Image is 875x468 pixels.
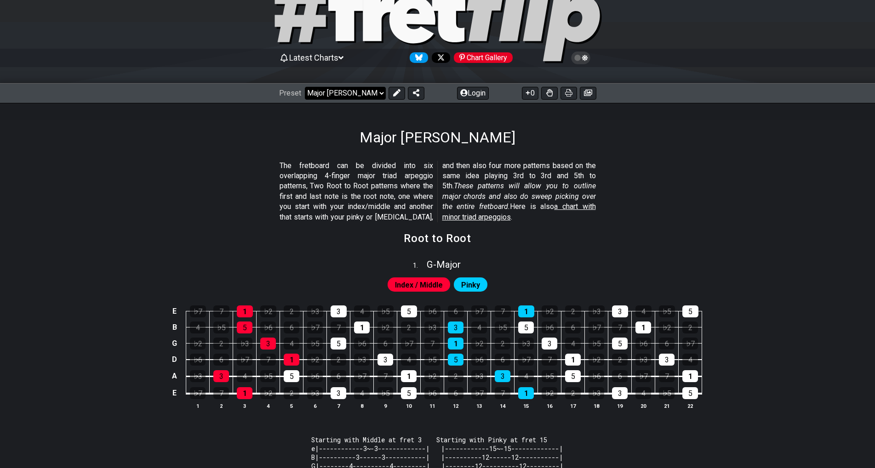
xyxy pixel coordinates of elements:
[612,305,628,317] div: 3
[635,338,651,350] div: ♭6
[354,338,370,350] div: ♭6
[576,54,586,62] span: Toggle light / dark theme
[331,354,346,366] div: 2
[427,259,461,270] span: G - Major
[280,161,596,222] p: The fretboard can be divided into six overlapping 4-finger major triad arpeggio patterns, Two Roo...
[518,354,534,366] div: ♭7
[260,370,276,382] div: ♭5
[395,278,443,292] span: First enable full edit mode to edit
[260,338,276,350] div: 3
[632,401,655,411] th: 20
[237,338,252,350] div: ♭3
[442,181,596,211] em: These patterns will allow you to outline major chords and also do sweep picking over the entire f...
[565,387,581,399] div: 2
[284,354,299,366] div: 1
[401,387,417,399] div: 5
[659,387,675,399] div: ♭5
[331,305,347,317] div: 3
[413,261,427,271] span: 1 .
[374,401,397,411] th: 9
[284,305,300,317] div: 2
[612,338,628,350] div: 5
[612,321,628,333] div: 7
[190,354,206,366] div: ♭6
[518,387,534,399] div: 1
[284,338,299,350] div: 4
[233,401,257,411] th: 3
[354,387,370,399] div: 4
[495,370,510,382] div: 3
[401,338,417,350] div: ♭7
[307,321,323,333] div: ♭7
[401,321,417,333] div: 2
[421,401,444,411] th: 11
[682,387,698,399] div: 5
[303,401,327,411] th: 6
[213,321,229,333] div: ♭5
[213,354,229,366] div: 6
[655,401,679,411] th: 21
[542,321,557,333] div: ♭6
[682,370,698,382] div: 1
[354,370,370,382] div: ♭7
[454,52,513,63] div: Chart Gallery
[659,305,675,317] div: ♭5
[424,321,440,333] div: ♭3
[307,338,323,350] div: ♭5
[289,53,338,62] span: Latest Charts
[589,305,605,317] div: ♭3
[541,87,558,100] button: Toggle Dexterity for all fretkits
[682,354,698,366] div: 4
[377,354,393,366] div: 3
[169,319,180,335] td: B
[495,387,510,399] div: 7
[679,401,702,411] th: 22
[260,387,276,399] div: ♭2
[542,305,558,317] div: ♭2
[589,338,604,350] div: ♭5
[169,303,180,319] td: E
[608,401,632,411] th: 19
[360,129,515,146] h1: Major [PERSON_NAME]
[257,401,280,411] th: 4
[448,354,463,366] div: 5
[213,305,229,317] div: 7
[331,321,346,333] div: 7
[169,384,180,402] td: E
[190,305,206,317] div: ♭7
[659,370,675,382] div: 7
[448,370,463,382] div: 2
[401,354,417,366] div: 4
[450,52,513,63] a: #fretflip at Pinterest
[424,305,440,317] div: ♭6
[471,338,487,350] div: ♭2
[284,370,299,382] div: 5
[307,387,323,399] div: ♭3
[331,338,346,350] div: 5
[515,401,538,411] th: 15
[354,354,370,366] div: ♭3
[565,354,581,366] div: 1
[354,305,370,317] div: 4
[237,387,252,399] div: 1
[279,89,301,97] span: Preset
[401,305,417,317] div: 5
[542,370,557,382] div: ♭5
[389,87,405,100] button: Edit Preset
[495,321,510,333] div: ♭5
[589,370,604,382] div: ♭6
[237,354,252,366] div: ♭7
[635,370,651,382] div: ♭7
[471,354,487,366] div: ♭6
[457,87,489,100] button: Login
[190,387,206,399] div: ♭7
[565,370,581,382] div: 5
[471,387,487,399] div: ♭7
[448,321,463,333] div: 3
[635,321,651,333] div: 1
[424,387,440,399] div: ♭6
[284,321,299,333] div: 6
[448,387,463,399] div: 6
[424,370,440,382] div: ♭2
[565,321,581,333] div: 6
